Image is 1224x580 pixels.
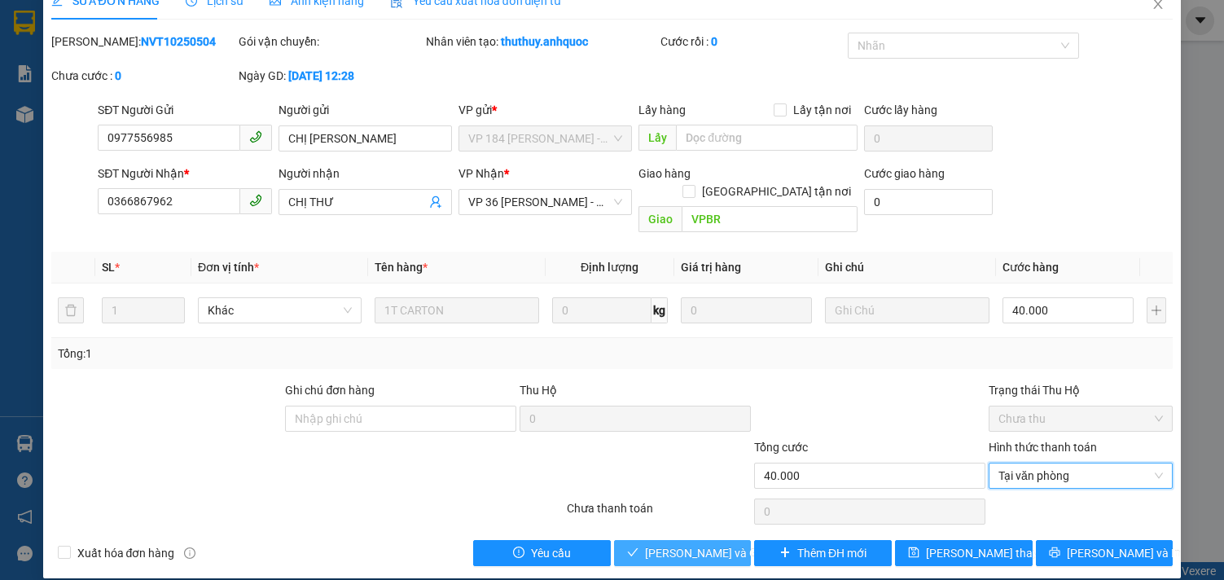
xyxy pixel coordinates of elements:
span: exclamation-circle [513,547,524,560]
div: Cước rồi : [660,33,845,51]
div: Gói vận chuyển: [239,33,423,51]
div: VP 18 [PERSON_NAME][GEOGRAPHIC_DATA] - [GEOGRAPHIC_DATA] [156,14,321,112]
span: Thêm ĐH mới [797,544,866,562]
div: VP 36 [PERSON_NAME] - Bà Rịa [14,14,144,72]
span: [PERSON_NAME] thay đổi [926,544,1056,562]
button: check[PERSON_NAME] và Giao hàng [614,540,752,566]
div: Tổng: 1 [58,345,474,362]
span: info-circle [184,547,195,559]
input: 0 [681,297,813,323]
label: Cước lấy hàng [864,103,937,116]
span: kg [651,297,668,323]
span: Yêu cầu [531,544,571,562]
button: plusThêm ĐH mới [754,540,892,566]
span: user-add [429,196,442,209]
button: save[PERSON_NAME] thay đổi [895,540,1033,566]
b: NVT10250504 [141,35,216,48]
button: exclamation-circleYêu cầu [473,540,611,566]
span: phone [249,130,262,143]
span: VP 184 Nguyễn Văn Trỗi - HCM [468,126,622,151]
span: printer [1049,547,1060,560]
span: [PERSON_NAME] và Giao hàng [645,544,801,562]
span: Giao [638,206,682,232]
span: Định lượng [581,261,638,274]
div: Trạng thái Thu Hộ [989,381,1173,399]
label: Hình thức thanh toán [989,441,1097,454]
span: Tổng cước [754,441,808,454]
span: Lấy [638,125,676,151]
span: Khác [208,298,352,323]
div: SĐT Người Gửi [98,101,271,119]
span: VP Nhận [458,167,504,180]
input: Cước lấy hàng [864,125,993,152]
b: 0 [115,69,121,82]
input: Cước giao hàng [864,189,993,215]
button: delete [58,297,84,323]
span: Lấy hàng [638,103,686,116]
button: plus [1147,297,1166,323]
input: VD: Bàn, Ghế [375,297,538,323]
button: printer[PERSON_NAME] và In [1036,540,1174,566]
span: VP 36 Lê Thành Duy - Bà Rịa [468,190,622,214]
span: [PERSON_NAME] và In [1067,544,1181,562]
div: 0975211299 [14,92,144,115]
input: Dọc đường [676,125,858,151]
div: Nhân viên tạo: [426,33,657,51]
b: [DATE] 12:28 [288,69,354,82]
span: phone [249,194,262,207]
div: [PERSON_NAME]: [51,33,235,51]
span: Lấy tận nơi [787,101,858,119]
span: Gửi: [14,15,39,33]
span: Giá trị hàng [681,261,741,274]
div: HẠNH BÀ RỊA [14,72,144,92]
input: Ghi Chú [825,297,989,323]
label: Cước giao hàng [864,167,945,180]
th: Ghi chú [818,252,995,283]
span: save [908,547,919,560]
span: Cước hàng [1002,261,1059,274]
span: Tại văn phòng [998,464,1163,488]
div: [PERSON_NAME] [156,112,321,131]
input: Dọc đường [682,206,858,232]
span: Tên hàng [375,261,428,274]
div: Chưa thanh toán [565,499,752,528]
label: Ghi chú đơn hàng [285,384,375,397]
div: Chưa cước : [51,67,235,85]
span: Giao hàng [638,167,691,180]
div: Người nhận [279,165,452,182]
span: plus [779,547,791,560]
span: Thu Hộ [520,384,557,397]
span: Đơn vị tính [198,261,259,274]
b: thuthuy.anhquoc [501,35,588,48]
span: [GEOGRAPHIC_DATA] tận nơi [695,182,858,200]
span: check [627,547,638,560]
span: Nhận: [156,15,195,33]
span: SL [102,261,115,274]
div: Người gửi [279,101,452,119]
div: Ngày GD: [239,67,423,85]
span: Xuất hóa đơn hàng [71,544,182,562]
div: SĐT Người Nhận [98,165,271,182]
input: Ghi chú đơn hàng [285,406,516,432]
b: 0 [711,35,717,48]
span: Chưa thu [998,406,1163,431]
div: VP gửi [458,101,632,119]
